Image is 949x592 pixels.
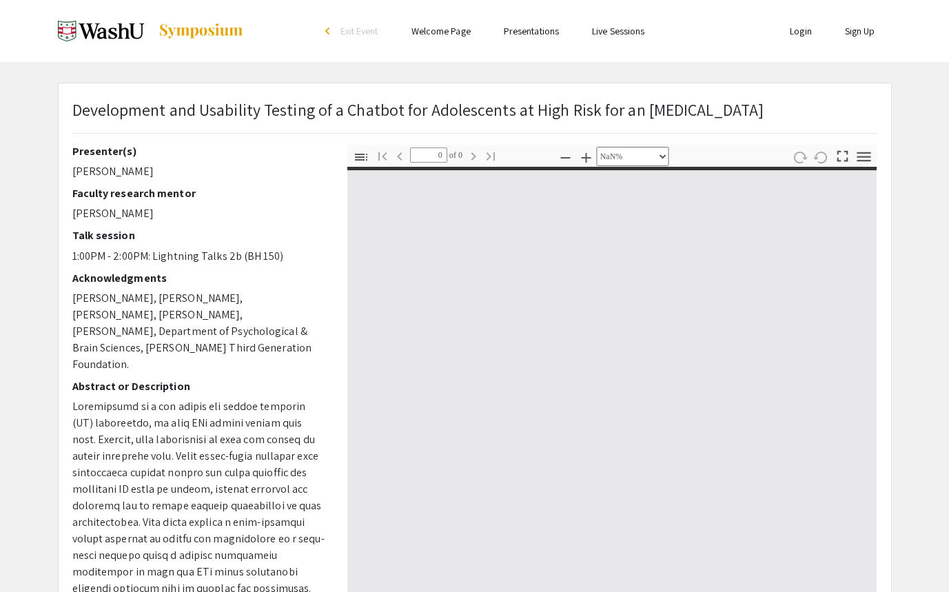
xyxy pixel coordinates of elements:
[10,530,59,582] iframe: Chat
[72,163,327,180] p: [PERSON_NAME]
[592,25,644,37] a: Live Sessions
[411,25,471,37] a: Welcome Page
[504,25,559,37] a: Presentations
[158,23,244,39] img: Symposium by ForagerOne
[790,25,812,37] a: Login
[349,147,373,167] button: Toggle Sidebar
[58,14,144,48] img: Spring 2025 Undergraduate Research Symposium
[72,272,327,285] h2: Acknowledgments
[72,187,327,200] h2: Faculty research mentor
[340,25,378,37] span: Exit Event
[388,145,411,165] button: Previous Page
[72,229,327,242] h2: Talk session
[852,147,875,167] button: Tools
[58,14,244,48] a: Spring 2025 Undergraduate Research Symposium
[830,145,854,165] button: Switch to Presentation Mode
[575,147,598,167] button: Zoom In
[410,147,447,163] input: Page
[597,147,669,166] select: Zoom
[72,380,327,393] h2: Abstract or Description
[788,147,811,167] button: Rotate Clockwise
[462,145,485,165] button: Next Page
[325,27,334,35] div: arrow_back_ios
[809,147,833,167] button: Rotate Anti-Clockwise
[72,205,327,222] p: [PERSON_NAME]
[479,145,502,165] button: Go to Last Page
[72,97,764,122] p: Development and Usability Testing of a Chatbot for Adolescents at High Risk for an [MEDICAL_DATA]
[72,290,327,373] p: [PERSON_NAME], [PERSON_NAME], [PERSON_NAME], [PERSON_NAME], [PERSON_NAME], Department of Psycholo...
[845,25,875,37] a: Sign Up
[447,147,463,163] span: of 0
[371,145,394,165] button: Go to First Page
[72,248,327,265] p: 1:00PM - 2:00PM: Lightning Talks 2b (BH 150)
[72,145,327,158] h2: Presenter(s)
[554,147,578,167] button: Zoom Out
